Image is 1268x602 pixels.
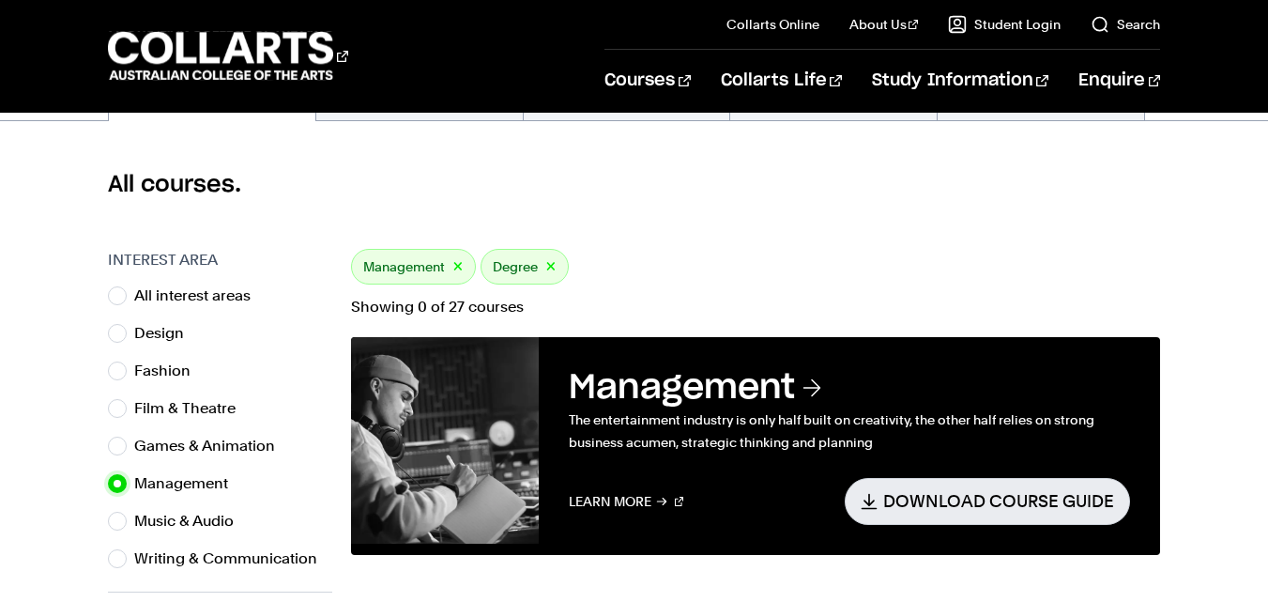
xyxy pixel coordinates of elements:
[452,256,464,278] button: ×
[569,409,1130,454] p: The entertainment industry is only half built on creativity, the other half relies on strong busi...
[134,508,249,534] label: Music & Audio
[481,249,569,285] div: Degree
[351,300,1160,315] p: Showing 0 of 27 courses
[134,320,199,347] label: Design
[948,15,1061,34] a: Student Login
[108,170,1160,200] h2: All courses.
[134,433,290,459] label: Games & Animation
[1091,15,1160,34] a: Search
[845,478,1130,524] a: Download Course Guide
[351,249,476,285] div: Management
[134,395,251,422] label: Film & Theatre
[134,358,206,384] label: Fashion
[721,50,842,112] a: Collarts Life
[351,337,539,544] img: Management
[726,15,819,34] a: Collarts Online
[134,546,332,572] label: Writing & Communication
[108,29,348,83] div: Go to homepage
[849,15,919,34] a: About Us
[872,50,1048,112] a: Study Information
[134,283,266,309] label: All interest areas
[1078,50,1160,112] a: Enquire
[108,249,332,271] h3: Interest Area
[545,256,557,278] button: ×
[569,367,1130,409] h3: Management
[604,50,690,112] a: Courses
[134,471,243,497] label: Management
[569,478,684,524] a: Learn More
